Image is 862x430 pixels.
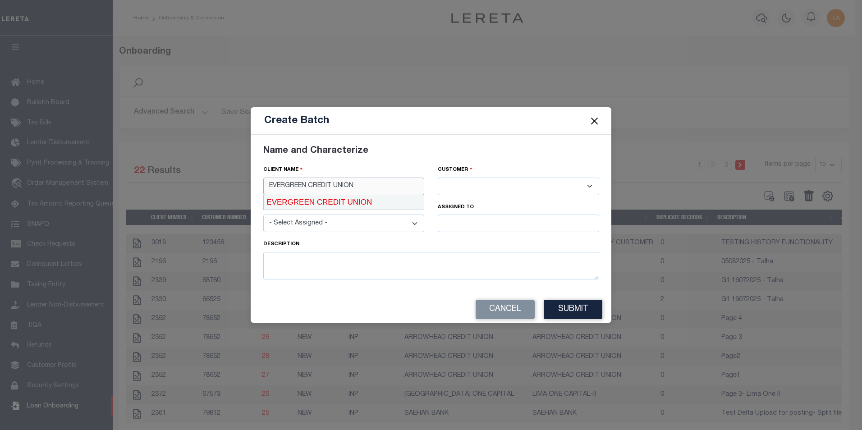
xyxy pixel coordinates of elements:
[264,114,329,127] h5: Create Batch
[263,241,299,248] label: Description
[589,115,601,127] button: Close
[438,204,474,211] label: assigned to
[263,165,303,174] label: Client Name
[264,195,424,210] div: EVERGREEN CREDIT UNION
[544,300,602,319] button: Submit
[263,144,599,158] div: Name and Characterize
[438,165,472,174] label: Customer
[476,300,535,319] button: Cancel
